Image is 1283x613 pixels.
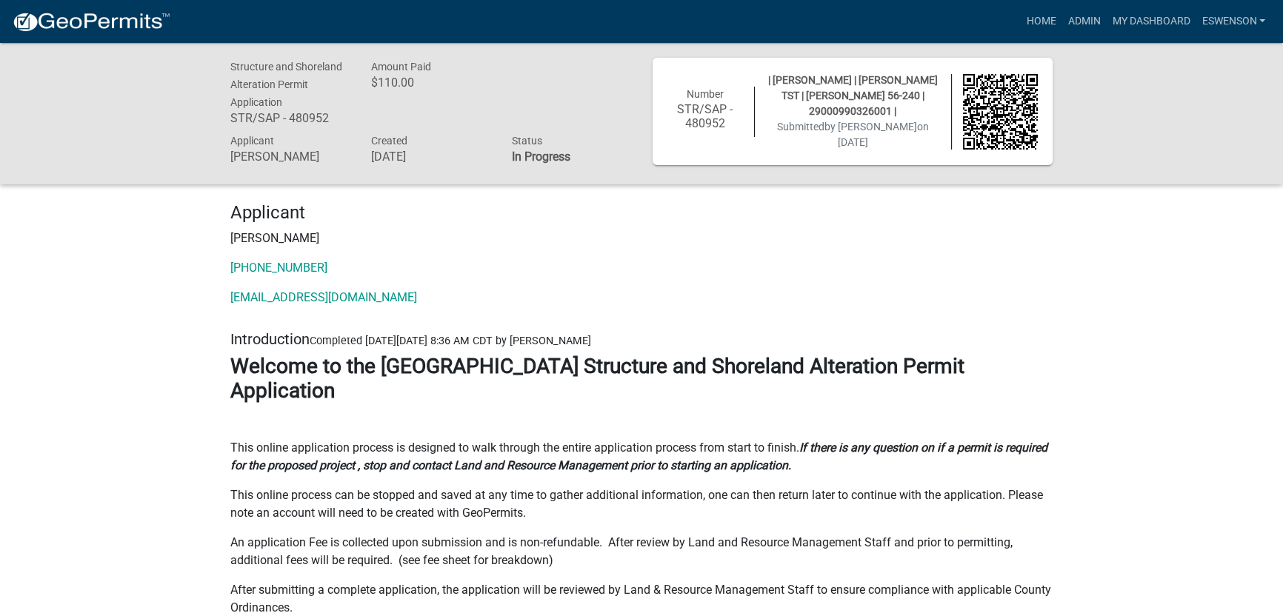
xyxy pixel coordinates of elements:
[1062,7,1106,36] a: Admin
[512,150,570,164] strong: In Progress
[230,441,1047,472] strong: If there is any question on if a permit is required for the proposed project , stop and contact L...
[230,330,1053,348] h5: Introduction
[230,61,342,108] span: Structure and Shoreland Alteration Permit Application
[777,121,929,148] span: Submitted on [DATE]
[310,335,591,347] span: Completed [DATE][DATE] 8:36 AM CDT by [PERSON_NAME]
[230,534,1053,569] p: An application Fee is collected upon submission and is non-refundable. After review by Land and R...
[371,61,431,73] span: Amount Paid
[824,121,917,133] span: by [PERSON_NAME]
[230,439,1053,475] p: This online application process is designed to walk through the entire application process from s...
[963,74,1039,150] img: QR code
[230,261,327,275] a: [PHONE_NUMBER]
[667,102,743,130] h6: STR/SAP - 480952
[1106,7,1196,36] a: My Dashboard
[230,290,417,304] a: [EMAIL_ADDRESS][DOMAIN_NAME]
[512,135,542,147] span: Status
[768,74,938,117] span: | [PERSON_NAME] | [PERSON_NAME] TST | [PERSON_NAME] 56-240 | 29000990326001 |
[230,135,274,147] span: Applicant
[1020,7,1062,36] a: Home
[371,150,490,164] h6: [DATE]
[230,111,349,125] h6: STR/SAP - 480952
[1196,7,1271,36] a: eswenson
[687,88,724,100] span: Number
[230,230,1053,247] p: [PERSON_NAME]
[230,202,1053,224] h4: Applicant
[230,354,964,403] strong: Welcome to the [GEOGRAPHIC_DATA] Structure and Shoreland Alteration Permit Application
[371,76,490,90] h6: $110.00
[230,150,349,164] h6: [PERSON_NAME]
[230,486,1053,522] p: This online process can be stopped and saved at any time to gather additional information, one ca...
[371,135,407,147] span: Created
